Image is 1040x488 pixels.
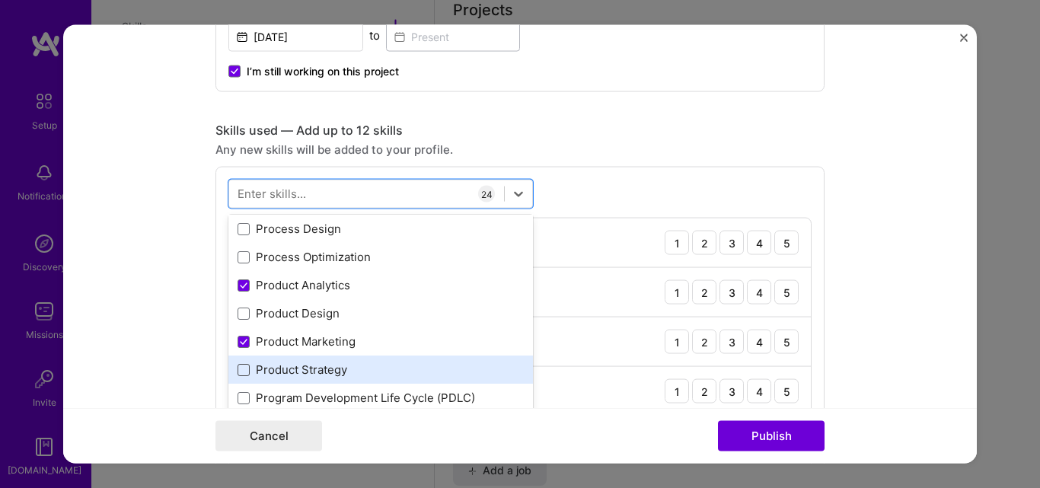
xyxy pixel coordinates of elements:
[665,330,689,354] div: 1
[774,280,799,305] div: 5
[386,22,521,52] input: Present
[774,330,799,354] div: 5
[215,123,825,139] div: Skills used — Add up to 12 skills
[238,187,306,203] div: Enter skills...
[747,231,771,255] div: 4
[665,280,689,305] div: 1
[719,330,744,354] div: 3
[215,142,825,158] div: Any new skills will be added to your profile.
[238,390,524,406] div: Program Development Life Cycle (PDLC)
[692,330,716,354] div: 2
[718,421,825,451] button: Publish
[247,64,399,79] span: I’m still working on this project
[774,231,799,255] div: 5
[692,231,716,255] div: 2
[478,186,495,203] div: 24
[238,305,524,321] div: Product Design
[665,231,689,255] div: 1
[774,379,799,403] div: 5
[238,333,524,349] div: Product Marketing
[719,280,744,305] div: 3
[692,280,716,305] div: 2
[692,379,716,403] div: 2
[238,221,524,237] div: Process Design
[960,33,968,49] button: Close
[228,22,363,52] input: Date
[747,330,771,354] div: 4
[238,362,524,378] div: Product Strategy
[238,277,524,293] div: Product Analytics
[238,249,524,265] div: Process Optimization
[719,231,744,255] div: 3
[747,379,771,403] div: 4
[747,280,771,305] div: 4
[215,421,322,451] button: Cancel
[369,27,380,43] div: to
[719,379,744,403] div: 3
[665,379,689,403] div: 1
